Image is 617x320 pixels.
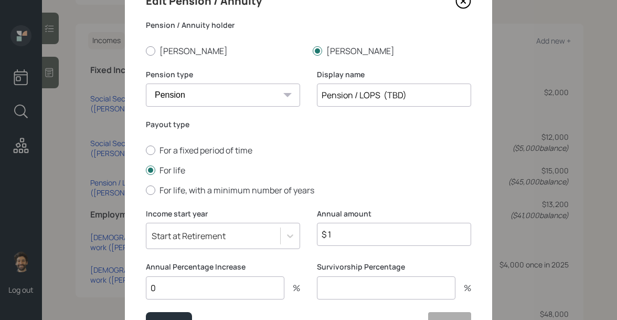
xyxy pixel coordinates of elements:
[317,69,471,80] label: Display name
[146,144,471,156] label: For a fixed period of time
[284,284,300,292] div: %
[146,119,471,130] label: Payout type
[146,209,300,219] label: Income start year
[146,69,300,80] label: Pension type
[455,284,471,292] div: %
[146,20,471,30] label: Pension / Annuity holder
[317,262,471,272] label: Survivorship Percentage
[146,184,471,196] label: For life, with a minimum number of years
[317,209,471,219] label: Annual amount
[146,164,471,176] label: For life
[152,230,226,242] div: Start at Retirement
[313,45,471,57] label: [PERSON_NAME]
[146,45,304,57] label: [PERSON_NAME]
[146,262,300,272] label: Annual Percentage Increase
